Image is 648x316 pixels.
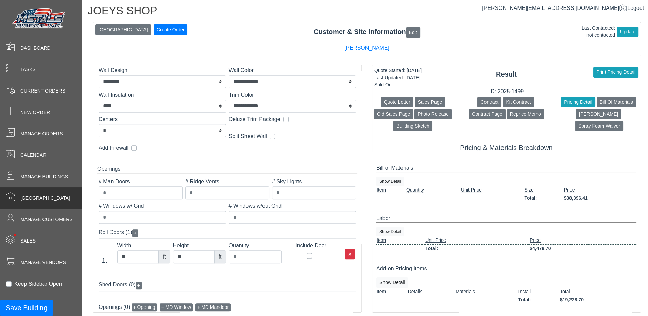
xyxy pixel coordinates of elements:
div: ft [158,250,170,263]
label: # Man Doors [99,178,183,186]
td: Total [560,288,636,296]
button: Contract Page [469,109,506,119]
button: + MD Window [160,303,193,311]
button: Update [617,27,638,37]
div: 1. [95,255,115,265]
div: ft [214,250,226,263]
span: Manage Customers [20,216,73,223]
div: Result [372,69,641,79]
td: Total: [524,194,563,202]
div: Last Contacted: not contacted [582,24,615,39]
label: Split Sheet Wall [229,132,267,140]
span: Tasks [20,66,36,73]
label: Wall Color [229,66,356,74]
button: Contract [477,97,501,107]
button: Building Sketch [393,121,432,131]
td: Quantity [406,186,461,194]
button: Pricing Detail [561,97,595,107]
td: Item [376,236,425,245]
button: Sales Page [415,97,445,107]
button: + [136,282,142,289]
div: Last Updated: [DATE] [374,74,422,81]
label: Centers [99,115,226,123]
td: Total: [518,296,560,304]
span: Manage Vendors [20,259,66,266]
button: [PERSON_NAME] [576,109,621,119]
button: Spray Foam Waiver [575,121,623,131]
td: Unit Price [461,186,524,194]
label: Quantity [229,242,282,250]
div: Openings (0) [99,302,356,313]
td: Unit Price [425,236,529,245]
label: Width [117,242,170,250]
button: Kit Contract [503,97,534,107]
button: Bill Of Materials [597,97,636,107]
button: Print Pricing Detail [593,67,638,78]
td: $4,478.70 [529,244,636,252]
button: + MD Mandoor [195,303,231,311]
button: Show Detail [376,277,408,288]
img: Metals Direct Inc Logo [10,6,68,31]
span: Manage Buildings [20,173,68,180]
td: Item [376,288,408,296]
td: Materials [455,288,518,296]
div: Labor [376,214,636,223]
td: Install [518,288,560,296]
button: Show Detail [376,227,404,236]
h1: JOEYS SHOP [88,4,646,19]
div: Shed Doors (0) [99,279,356,291]
button: Edit [406,27,420,38]
div: Roll Doors (1) [99,227,356,239]
div: | [482,4,644,12]
label: # Sky Lights [272,178,356,186]
div: Add-on Pricing Items [376,265,636,273]
span: New Order [20,109,50,116]
label: Include Door [284,242,337,250]
div: Customer & Site Information [93,27,641,37]
td: Details [408,288,455,296]
button: Reprice Memo [507,109,544,119]
button: Create Order [154,24,188,35]
label: Keep Sidebar Open [14,280,62,288]
label: Trim Color [229,91,356,99]
a: [PERSON_NAME][EMAIL_ADDRESS][DOMAIN_NAME] [482,5,626,11]
div: Bill of Materials [376,164,636,172]
label: Height [173,242,226,250]
label: Wall Insulation [99,91,226,99]
span: Sales [20,237,36,245]
label: Deluxe Trim Package [229,115,280,123]
td: $19,228.70 [560,296,636,304]
td: Size [524,186,563,194]
label: # Ridge Vents [185,178,269,186]
span: [GEOGRAPHIC_DATA] [20,195,70,202]
td: Item [376,186,406,194]
button: + [132,229,138,237]
h5: Pricing & Materials Breakdown [376,144,636,152]
span: Logout [627,5,644,11]
label: # Windows w/ Grid [99,202,226,210]
td: $38,396.41 [564,194,636,202]
label: Add Firewall [99,144,129,152]
div: Openings [97,165,357,173]
div: Quote Started: [DATE] [374,67,422,74]
td: Price [529,236,636,245]
td: Total: [425,244,529,252]
button: Old Sales Page [374,109,413,119]
div: Sold On: [374,81,422,88]
button: Quote Letter [381,97,413,107]
label: Wall Design [99,66,226,74]
button: x [345,249,355,259]
span: • [6,224,24,246]
span: Manage Orders [20,130,63,137]
a: [PERSON_NAME] [344,45,389,51]
span: Current Orders [20,87,65,95]
td: Price [564,186,636,194]
span: Calendar [20,152,46,159]
span: Dashboard [20,45,51,52]
button: Show Detail [376,177,404,186]
button: + Opening [132,303,157,311]
label: # Windows w/out Grid [229,202,356,210]
button: [GEOGRAPHIC_DATA] [95,24,151,35]
div: ID: 2025-1499 [372,87,641,96]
